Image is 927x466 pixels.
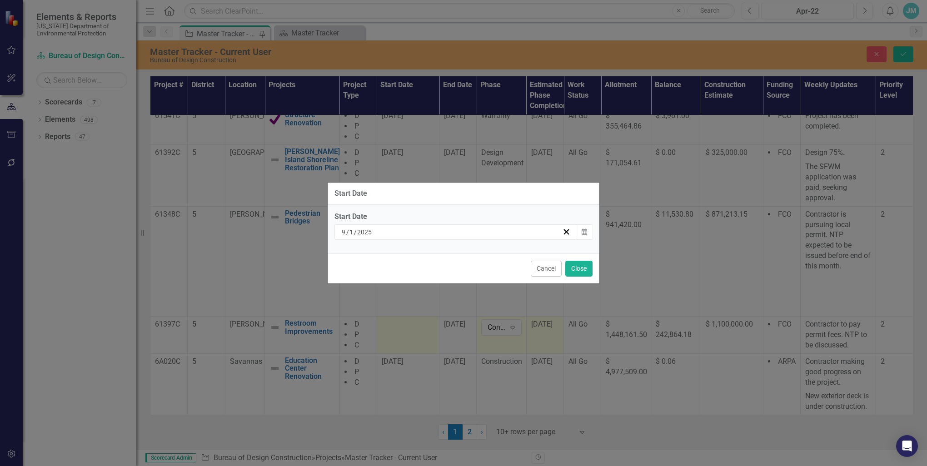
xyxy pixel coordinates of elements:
[334,212,593,222] div: Start Date
[565,261,593,277] button: Close
[346,228,349,236] span: /
[334,189,367,198] div: Start Date
[896,435,918,457] div: Open Intercom Messenger
[531,261,562,277] button: Cancel
[354,228,357,236] span: /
